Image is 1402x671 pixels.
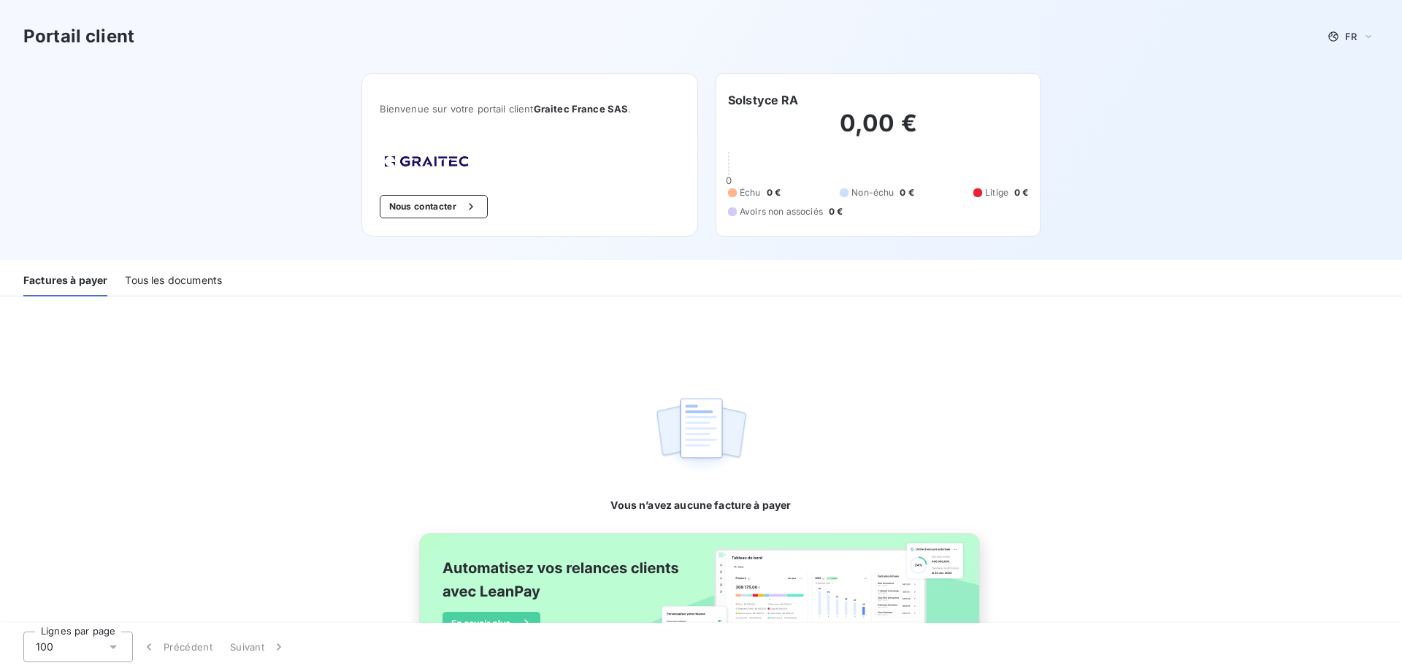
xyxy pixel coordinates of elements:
[851,186,894,199] span: Non-échu
[654,390,748,480] img: empty state
[380,103,680,115] span: Bienvenue sur votre portail client .
[125,266,222,296] div: Tous les documents
[23,23,134,50] h3: Portail client
[23,266,107,296] div: Factures à payer
[133,632,221,662] button: Précédent
[728,91,799,109] h6: Solstyce RA
[900,186,913,199] span: 0 €
[985,186,1008,199] span: Litige
[767,186,781,199] span: 0 €
[534,103,629,115] span: Graitec France SAS
[829,205,843,218] span: 0 €
[1345,31,1357,42] span: FR
[380,195,488,218] button: Nous contacter
[380,151,473,172] img: Company logo
[610,498,791,513] span: Vous n’avez aucune facture à payer
[740,205,823,218] span: Avoirs non associés
[726,175,732,186] span: 0
[1014,186,1028,199] span: 0 €
[740,186,761,199] span: Échu
[728,109,1028,153] h2: 0,00 €
[36,640,53,654] span: 100
[221,632,295,662] button: Suivant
